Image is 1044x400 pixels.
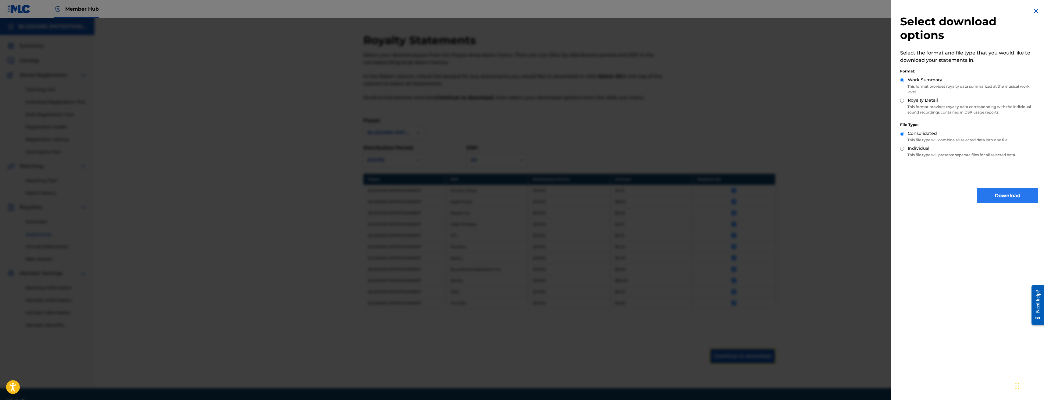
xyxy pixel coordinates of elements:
[900,122,1038,128] div: File Type:
[900,84,1038,95] p: This format provides royalty data summarized at the musical work level.
[977,188,1038,203] button: Download
[900,152,1038,158] p: This file type will preserve separate files for all selected data.
[1027,281,1044,330] iframe: Resource Center
[1015,377,1019,395] div: Drag
[908,145,929,152] label: Individual
[54,5,62,13] img: Top Rightsholder
[1014,371,1044,400] iframe: Chat Widget
[65,5,99,12] span: Member Hub
[900,15,1038,42] h2: Select download options
[7,5,31,13] img: MLC Logo
[908,97,938,104] label: Royalty Detail
[908,130,937,137] label: Consolidated
[900,49,1038,64] p: Select the format and file type that you would like to download your statements in.
[900,68,1038,74] div: Format:
[900,137,1038,143] p: This file type will combine all selected data into one file.
[908,77,942,83] label: Work Summary
[900,104,1038,115] p: This format provides royalty data corresponding with the individual sound recordings contained in...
